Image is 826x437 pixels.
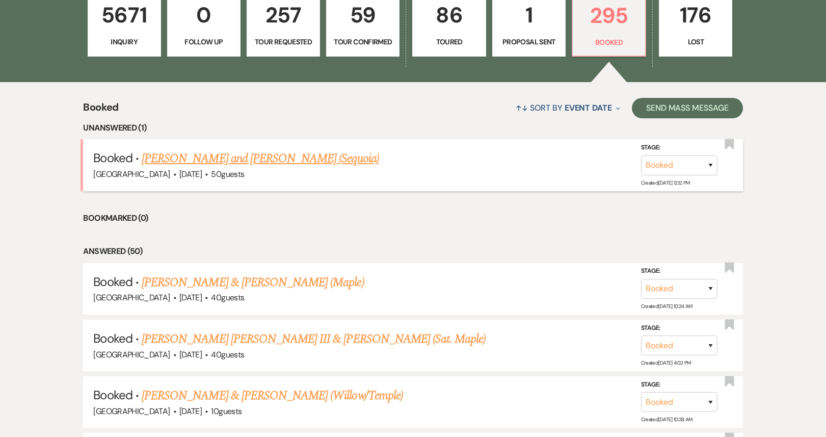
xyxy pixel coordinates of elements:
[93,150,132,166] span: Booked
[93,387,132,403] span: Booked
[93,330,132,346] span: Booked
[93,274,132,290] span: Booked
[83,121,742,135] li: Unanswered (1)
[94,36,154,47] p: Inquiry
[179,292,202,303] span: [DATE]
[641,303,692,310] span: Created: [DATE] 10:34 AM
[641,416,692,423] span: Created: [DATE] 10:38 AM
[641,266,717,277] label: Stage:
[641,322,717,333] label: Stage:
[512,94,624,121] button: Sort By Event Date
[333,36,393,47] p: Tour Confirmed
[142,330,486,348] a: [PERSON_NAME] [PERSON_NAME] III & [PERSON_NAME] (Sat. Maple)
[641,142,717,153] label: Stage:
[142,149,379,168] a: [PERSON_NAME] and [PERSON_NAME] (Sequoia)
[211,169,244,179] span: 50 guests
[93,169,170,179] span: [GEOGRAPHIC_DATA]
[499,36,559,47] p: Proposal Sent
[253,36,313,47] p: Tour Requested
[83,245,742,258] li: Answered (50)
[665,36,726,47] p: Lost
[179,169,202,179] span: [DATE]
[83,212,742,225] li: Bookmarked (0)
[516,102,528,113] span: ↑↓
[142,273,364,292] a: [PERSON_NAME] & [PERSON_NAME] (Maple)
[211,292,244,303] span: 40 guests
[641,179,690,186] span: Created: [DATE] 12:12 PM
[93,349,170,360] span: [GEOGRAPHIC_DATA]
[83,99,118,121] span: Booked
[632,98,743,118] button: Send Mass Message
[174,36,234,47] p: Follow Up
[641,379,717,391] label: Stage:
[179,406,202,417] span: [DATE]
[93,292,170,303] span: [GEOGRAPHIC_DATA]
[142,387,403,405] a: [PERSON_NAME] & [PERSON_NAME] (Willow/Temple)
[211,406,242,417] span: 10 guests
[93,406,170,417] span: [GEOGRAPHIC_DATA]
[641,359,691,366] span: Created: [DATE] 4:02 PM
[579,37,639,48] p: Booked
[565,102,612,113] span: Event Date
[419,36,479,47] p: Toured
[211,349,244,360] span: 40 guests
[179,349,202,360] span: [DATE]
